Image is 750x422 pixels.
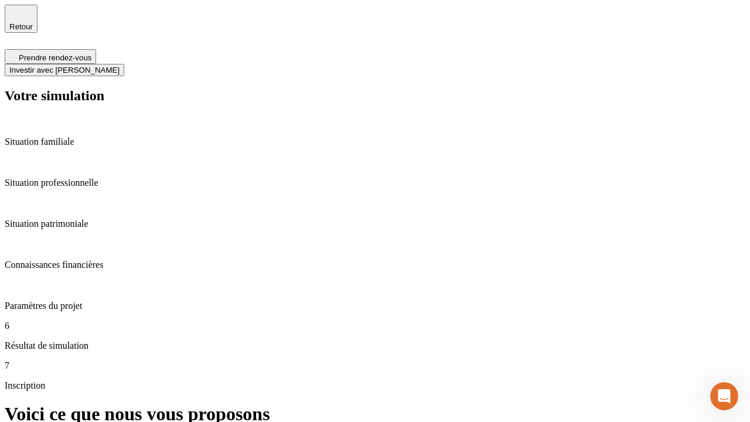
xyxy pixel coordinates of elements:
[5,137,745,147] p: Situation familiale
[5,360,745,371] p: 7
[5,341,745,351] p: Résultat de simulation
[5,178,745,188] p: Situation professionnelle
[9,22,33,31] span: Retour
[9,66,120,74] span: Investir avec [PERSON_NAME]
[5,260,745,270] p: Connaissances financières
[5,219,745,229] p: Situation patrimoniale
[710,382,738,410] iframe: Intercom live chat
[5,380,745,391] p: Inscription
[5,5,37,33] button: Retour
[5,301,745,311] p: Paramètres du projet
[19,53,91,62] span: Prendre rendez-vous
[5,64,124,76] button: Investir avec [PERSON_NAME]
[5,88,745,104] h2: Votre simulation
[5,49,96,64] button: Prendre rendez-vous
[5,321,745,331] p: 6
